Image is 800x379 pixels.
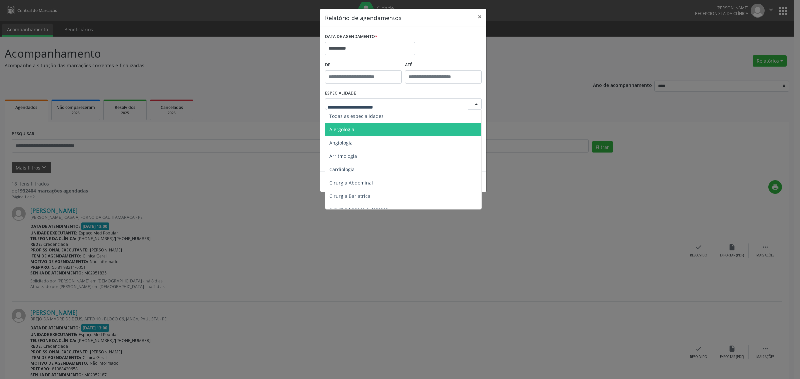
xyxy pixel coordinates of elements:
label: De [325,60,402,70]
span: Angiologia [329,140,353,146]
h5: Relatório de agendamentos [325,13,401,22]
span: Cirurgia Bariatrica [329,193,370,199]
span: Arritmologia [329,153,357,159]
button: Close [473,9,486,25]
label: DATA DE AGENDAMENTO [325,32,377,42]
span: Cirurgia Abdominal [329,180,373,186]
span: Alergologia [329,126,354,133]
span: Cirurgia Cabeça e Pescoço [329,206,388,212]
label: ESPECIALIDADE [325,88,356,99]
label: ATÉ [405,60,482,70]
span: Todas as especialidades [329,113,384,119]
span: Cardiologia [329,166,355,173]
